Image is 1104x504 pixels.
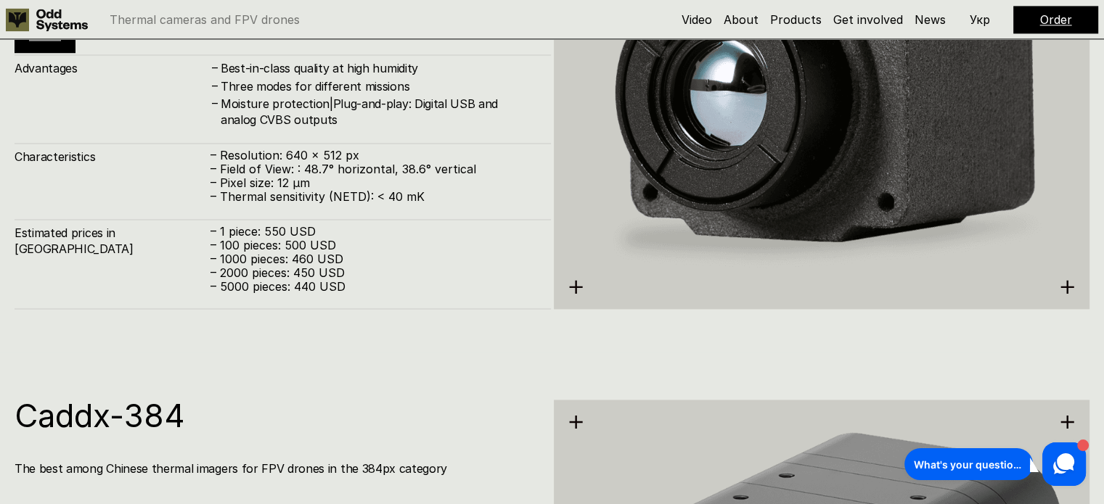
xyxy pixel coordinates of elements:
[210,252,536,266] p: – 1000 pieces: 460 USD
[210,176,536,190] p: – Pixel size: 12 µm
[15,460,536,476] h4: The best among Chinese thermal imagers for FPV drones in the 384px category
[724,12,759,27] a: About
[770,12,822,27] a: Products
[221,60,536,76] h4: Best-in-class quality at high humidity
[833,12,903,27] a: Get involved
[210,266,536,280] p: – 2000 pieces: 450 USD
[210,239,536,252] p: – 100 pieces: 500 USD
[682,12,712,27] a: Video
[212,77,218,93] h4: –
[210,149,536,162] p: – Resolution: 640 x 512 px
[15,149,210,165] h4: Characteristics
[221,78,536,94] h4: Three modes for different missions
[210,162,536,176] p: – Field of View: : 48.7° horizontal, 38.6° vertical
[915,12,946,27] a: News
[110,14,300,25] p: Thermal cameras and FPV drones
[212,95,218,111] h4: –
[970,14,990,25] p: Укр
[210,225,536,239] p: – 1 piece: 550 USD
[15,60,210,76] h4: Advantages
[221,96,536,128] h4: Moisture protection|Plug-and-play: Digital USB and analog CVBS outputs
[210,190,536,204] p: – Thermal sensitivity (NETD): < 40 mK
[901,439,1089,489] iframe: HelpCrunch
[15,225,210,257] h4: Estimated prices in [GEOGRAPHIC_DATA]
[212,59,218,75] h4: –
[15,400,536,431] h1: Caddx-384
[1040,12,1072,27] a: Order
[210,280,536,294] p: – 5000 pieces: 440 USD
